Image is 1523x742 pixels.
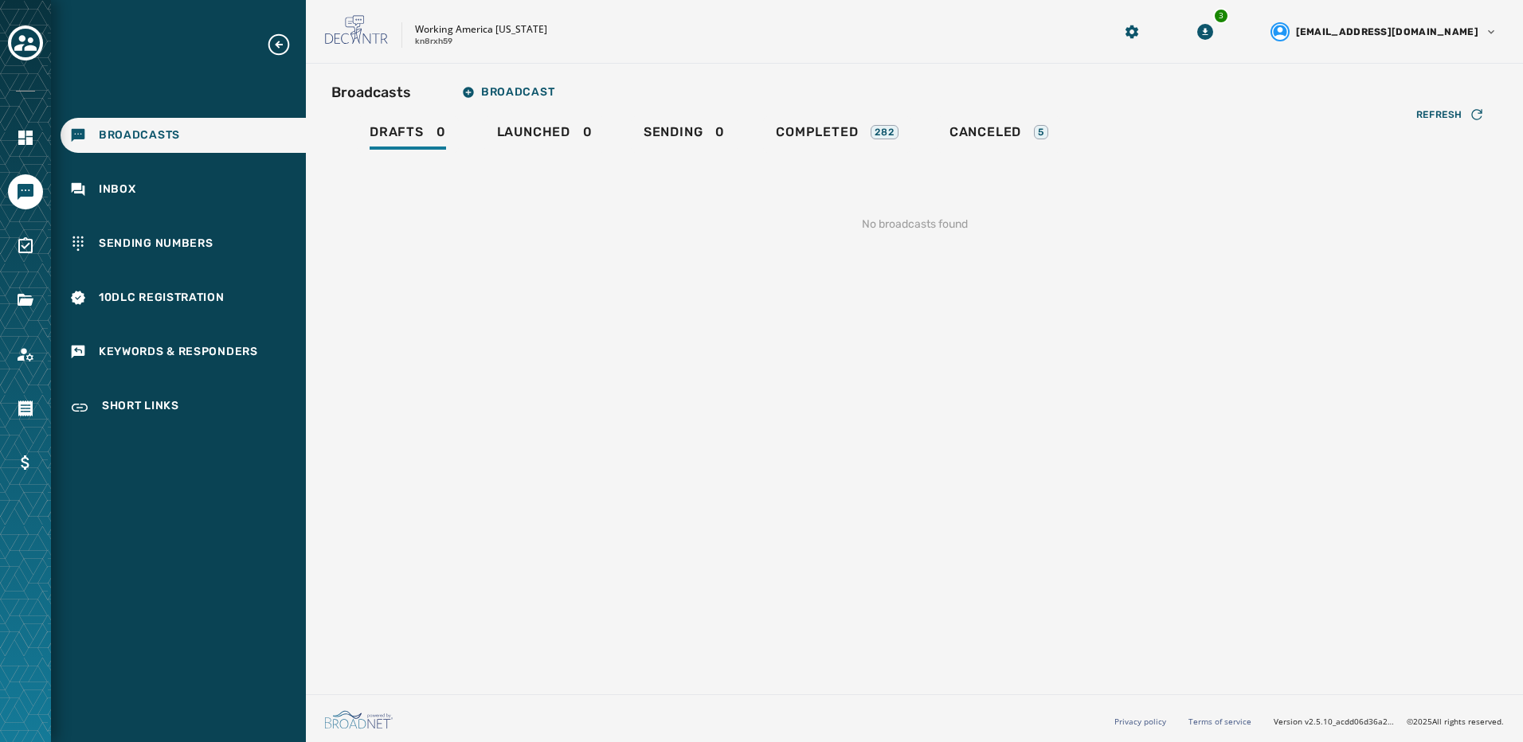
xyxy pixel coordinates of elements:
[8,391,43,426] a: Navigate to Orders
[1191,18,1220,46] button: Download Menu
[937,116,1061,153] a: Canceled5
[8,337,43,372] a: Navigate to Account
[1034,125,1048,139] div: 5
[871,125,898,139] div: 282
[331,81,411,103] h2: Broadcasts
[497,124,570,140] span: Launched
[8,445,43,480] a: Navigate to Billing
[462,86,554,99] span: Broadcast
[8,120,43,155] a: Navigate to Home
[1188,716,1251,727] a: Terms of service
[370,124,446,150] div: 0
[497,124,593,150] div: 0
[644,124,725,150] div: 0
[1407,716,1504,727] span: © 2025 All rights reserved.
[61,118,306,153] a: Navigate to Broadcasts
[99,344,258,360] span: Keywords & Responders
[644,124,703,140] span: Sending
[61,226,306,261] a: Navigate to Sending Numbers
[8,283,43,318] a: Navigate to Files
[631,116,738,153] a: Sending0
[61,389,306,427] a: Navigate to Short Links
[763,116,911,153] a: Completed282
[415,23,547,36] p: Working America [US_STATE]
[484,116,605,153] a: Launched0
[99,236,213,252] span: Sending Numbers
[357,116,459,153] a: Drafts0
[266,32,304,57] button: Expand sub nav menu
[449,76,567,108] button: Broadcast
[99,182,136,197] span: Inbox
[370,124,424,140] span: Drafts
[949,124,1021,140] span: Canceled
[61,172,306,207] a: Navigate to Inbox
[1296,25,1478,38] span: [EMAIL_ADDRESS][DOMAIN_NAME]
[1213,8,1229,24] div: 3
[8,174,43,209] a: Navigate to Messaging
[1305,716,1394,728] span: v2.5.10_acdd06d36a2d477687e21de5ea907d8c03850ae9
[99,290,225,306] span: 10DLC Registration
[1114,716,1166,727] a: Privacy policy
[1416,108,1462,121] span: Refresh
[61,280,306,315] a: Navigate to 10DLC Registration
[1264,16,1504,48] button: User settings
[1118,18,1146,46] button: Manage global settings
[102,398,179,417] span: Short Links
[776,124,858,140] span: Completed
[61,334,306,369] a: Navigate to Keywords & Responders
[8,25,43,61] button: Toggle account select drawer
[331,191,1498,258] div: No broadcasts found
[1274,716,1394,728] span: Version
[99,127,180,143] span: Broadcasts
[415,36,452,48] p: kn8rxh59
[1404,102,1498,127] button: Refresh
[8,228,43,264] a: Navigate to Surveys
